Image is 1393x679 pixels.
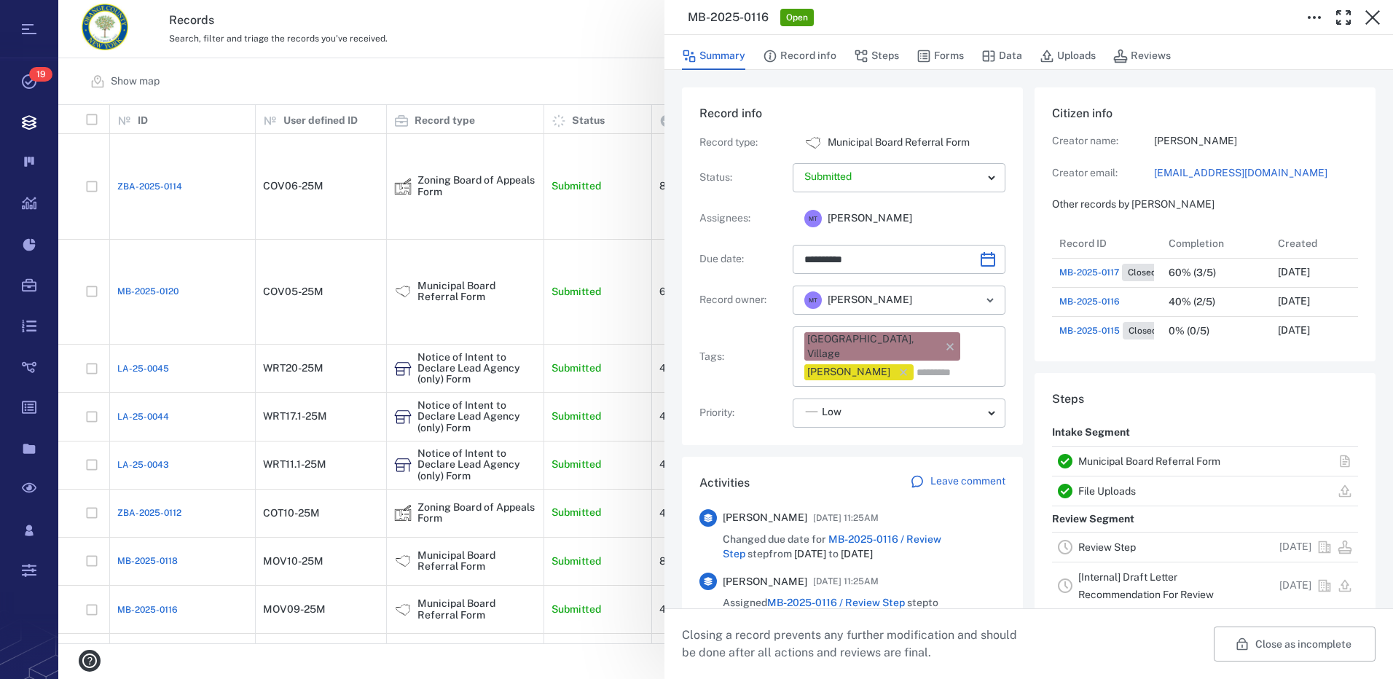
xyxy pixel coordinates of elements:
div: Completion [1161,229,1271,258]
h6: Activities [699,474,750,492]
p: [DATE] [1278,323,1310,338]
h3: MB-2025-0116 [688,9,769,26]
h6: Steps [1052,390,1358,408]
p: Creator email: [1052,166,1154,181]
span: [DATE] [841,548,873,560]
p: [DATE] [1279,578,1311,593]
p: Closing a record prevents any further modification and should be done after all actions and revie... [682,627,1029,662]
p: Priority : [699,406,787,420]
button: Close [1358,3,1387,32]
button: Steps [854,42,899,70]
button: Reviews [1113,42,1171,70]
span: Help [33,10,63,23]
span: MB-2025-0115 [1059,324,1120,337]
button: Summary [682,42,745,70]
div: Citizen infoCreator name:[PERSON_NAME]Creator email:[EMAIL_ADDRESS][DOMAIN_NAME]Other records by ... [1035,87,1376,373]
p: Status : [699,170,787,185]
img: icon Municipal Board Referral Form [804,134,822,152]
a: MB-2025-0115Closed [1059,322,1163,339]
div: M T [804,210,822,227]
span: [DATE] 11:25AM [813,509,879,527]
button: Toggle to Edit Boxes [1300,3,1329,32]
p: Municipal Board Referral Form [828,136,970,150]
button: Uploads [1040,42,1096,70]
a: Leave comment [910,474,1005,492]
p: [DATE] [1278,294,1310,309]
p: Intake Segment [1052,420,1130,446]
div: Municipal Board Referral Form [804,134,822,152]
p: [DATE] [1278,265,1310,280]
a: MB-2025-0116 [1059,295,1120,308]
div: 40% (2/5) [1169,297,1215,307]
p: [DATE] [1279,540,1311,554]
span: [PERSON_NAME] [723,575,807,589]
a: [EMAIL_ADDRESS][DOMAIN_NAME] [1154,166,1358,181]
div: M T [804,291,822,309]
p: Tags : [699,350,787,364]
p: Submitted [804,170,982,184]
div: [GEOGRAPHIC_DATA], Village [807,332,937,361]
span: [PERSON_NAME] [828,293,912,307]
a: MB-2025-0116 / Review Step [767,597,905,608]
span: [PERSON_NAME] [828,211,912,226]
div: Record ID [1052,229,1161,258]
button: Choose date, selected date is Sep 20, 2025 [973,245,1002,274]
button: Open [980,290,1000,310]
div: Record ID [1059,223,1107,264]
div: 60% (3/5) [1169,267,1216,278]
button: Close as incomplete [1214,627,1376,662]
div: StepsIntake SegmentMunicipal Board Referral FormFile UploadsReview SegmentReview Step[DATE][Inter... [1035,373,1376,669]
p: Review Segment [1052,506,1134,533]
span: MB-2025-0117 [1059,266,1119,279]
div: Record infoRecord type:icon Municipal Board Referral FormMunicipal Board Referral FormStatus:Assi... [682,87,1023,457]
p: Assignees : [699,211,787,226]
button: Toggle Fullscreen [1329,3,1358,32]
button: Forms [917,42,964,70]
span: [DATE] [794,548,826,560]
div: Created [1271,229,1380,258]
div: Completion [1169,223,1224,264]
p: Record type : [699,136,787,150]
div: 0% (0/5) [1169,326,1209,337]
p: [PERSON_NAME] [1154,134,1358,149]
span: Open [783,12,811,24]
a: MB-2025-0117Closed [1059,264,1162,281]
a: File Uploads [1078,485,1136,497]
div: [PERSON_NAME] [807,365,890,380]
a: [Internal] Draft Letter Recommendation For Review [1078,571,1214,600]
button: Record info [763,42,836,70]
p: Creator name: [1052,134,1154,149]
p: Record owner : [699,293,787,307]
a: MB-2025-0116 / Review Step [723,533,941,560]
h6: Citizen info [1052,105,1358,122]
a: Review Step [1078,541,1136,553]
p: Leave comment [930,474,1005,489]
button: Data [981,42,1022,70]
span: Closed [1125,267,1159,279]
span: Closed [1126,325,1160,337]
span: Low [822,405,841,420]
p: Other records by [PERSON_NAME] [1052,197,1358,212]
span: Changed due date for step from to [723,533,1005,561]
a: Municipal Board Referral Form [1078,455,1220,467]
span: 19 [29,67,52,82]
p: Due date : [699,252,787,267]
div: Created [1278,223,1317,264]
span: [DATE] 11:25AM [813,573,879,590]
span: [PERSON_NAME] [723,511,807,525]
h6: Record info [699,105,1005,122]
span: Assigned step to [723,596,938,611]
